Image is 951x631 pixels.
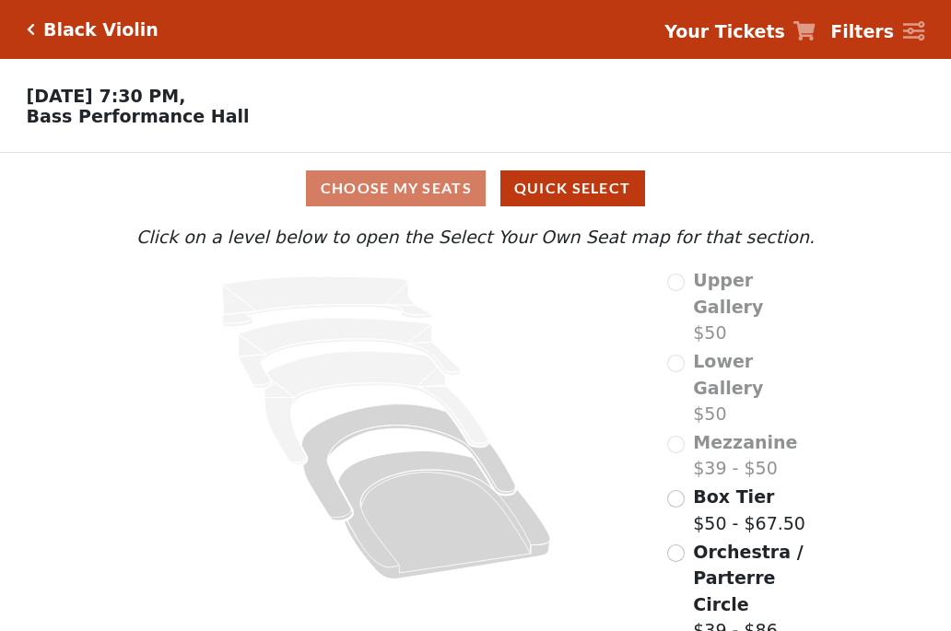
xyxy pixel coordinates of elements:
[693,429,797,482] label: $39 - $50
[830,18,924,45] a: Filters
[693,348,819,427] label: $50
[43,19,158,41] h5: Black Violin
[338,451,551,579] path: Orchestra / Parterre Circle - Seats Available: 685
[222,276,432,327] path: Upper Gallery - Seats Available: 0
[27,23,35,36] a: Click here to go back to filters
[693,267,819,346] label: $50
[500,170,645,206] button: Quick Select
[693,542,803,614] span: Orchestra / Parterre Circle
[693,432,797,452] span: Mezzanine
[664,21,785,41] strong: Your Tickets
[132,224,819,251] p: Click on a level below to open the Select Your Own Seat map for that section.
[693,484,805,536] label: $50 - $67.50
[693,270,763,317] span: Upper Gallery
[239,318,461,388] path: Lower Gallery - Seats Available: 0
[693,351,763,398] span: Lower Gallery
[830,21,894,41] strong: Filters
[693,486,774,507] span: Box Tier
[664,18,816,45] a: Your Tickets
